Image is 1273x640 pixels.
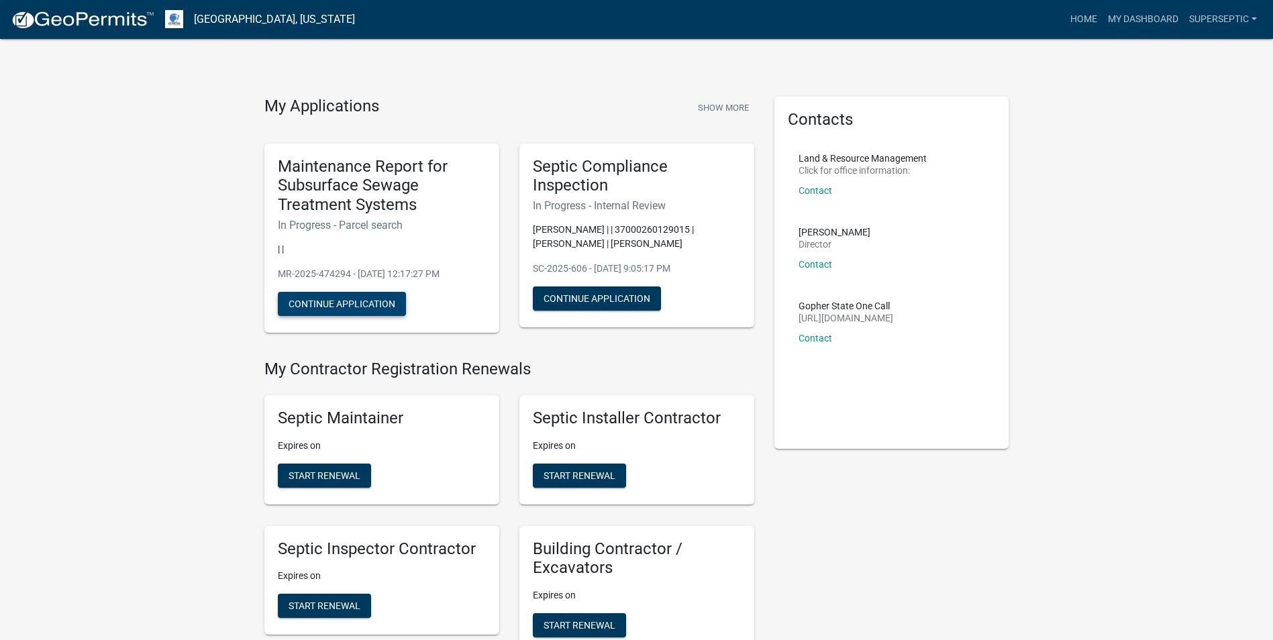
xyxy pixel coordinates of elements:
[1065,7,1103,32] a: Home
[799,166,927,175] p: Click for office information:
[1184,7,1262,32] a: SuperSeptic
[289,470,360,480] span: Start Renewal
[278,292,406,316] button: Continue Application
[788,110,996,129] h5: Contacts
[278,539,486,559] h5: Septic Inspector Contractor
[533,286,661,311] button: Continue Application
[289,600,360,611] span: Start Renewal
[533,588,741,602] p: Expires on
[278,409,486,428] h5: Septic Maintainer
[533,539,741,578] h5: Building Contractor / Excavators
[264,97,379,117] h4: My Applications
[278,569,486,583] p: Expires on
[799,313,893,323] p: [URL][DOMAIN_NAME]
[533,464,626,488] button: Start Renewal
[799,333,832,343] a: Contact
[165,10,183,28] img: Otter Tail County, Minnesota
[533,199,741,212] h6: In Progress - Internal Review
[278,242,486,256] p: | |
[799,185,832,196] a: Contact
[799,259,832,270] a: Contact
[533,409,741,428] h5: Septic Installer Contractor
[533,262,741,276] p: SC-2025-606 - [DATE] 9:05:17 PM
[278,157,486,215] h5: Maintenance Report for Subsurface Sewage Treatment Systems
[799,239,870,249] p: Director
[278,594,371,618] button: Start Renewal
[799,154,927,163] p: Land & Resource Management
[194,8,355,31] a: [GEOGRAPHIC_DATA], [US_STATE]
[544,620,615,631] span: Start Renewal
[278,439,486,453] p: Expires on
[264,360,754,379] h4: My Contractor Registration Renewals
[799,301,893,311] p: Gopher State One Call
[1103,7,1184,32] a: My Dashboard
[278,219,486,231] h6: In Progress - Parcel search
[278,267,486,281] p: MR-2025-474294 - [DATE] 12:17:27 PM
[533,223,741,251] p: [PERSON_NAME] | | 37000260129015 | [PERSON_NAME] | [PERSON_NAME]
[278,464,371,488] button: Start Renewal
[533,613,626,637] button: Start Renewal
[533,157,741,196] h5: Septic Compliance Inspection
[799,227,870,237] p: [PERSON_NAME]
[544,470,615,480] span: Start Renewal
[693,97,754,119] button: Show More
[533,439,741,453] p: Expires on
